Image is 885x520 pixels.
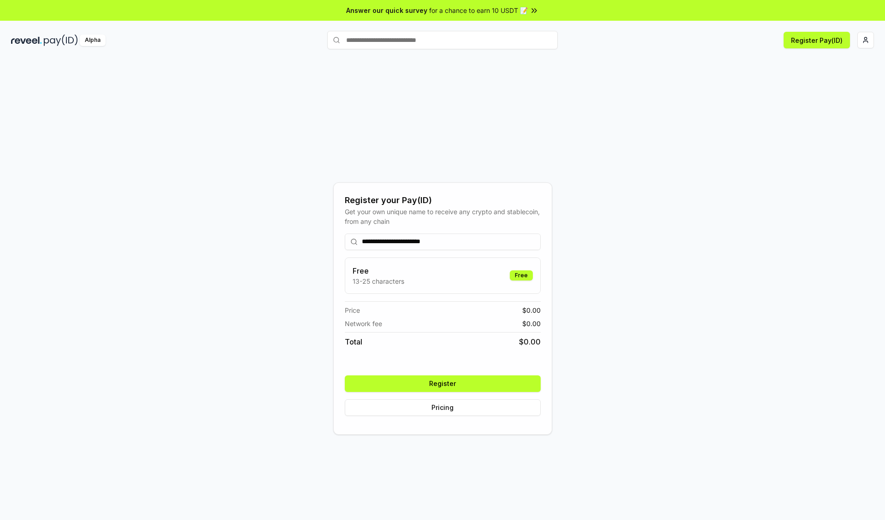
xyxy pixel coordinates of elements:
[784,32,850,48] button: Register Pay(ID)
[345,375,541,392] button: Register
[519,336,541,347] span: $ 0.00
[345,194,541,207] div: Register your Pay(ID)
[345,305,360,315] span: Price
[345,336,362,347] span: Total
[429,6,528,15] span: for a chance to earn 10 USDT 📝
[11,35,42,46] img: reveel_dark
[44,35,78,46] img: pay_id
[353,276,404,286] p: 13-25 characters
[80,35,106,46] div: Alpha
[522,319,541,328] span: $ 0.00
[345,207,541,226] div: Get your own unique name to receive any crypto and stablecoin, from any chain
[345,399,541,416] button: Pricing
[345,319,382,328] span: Network fee
[510,270,533,280] div: Free
[353,265,404,276] h3: Free
[522,305,541,315] span: $ 0.00
[346,6,427,15] span: Answer our quick survey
